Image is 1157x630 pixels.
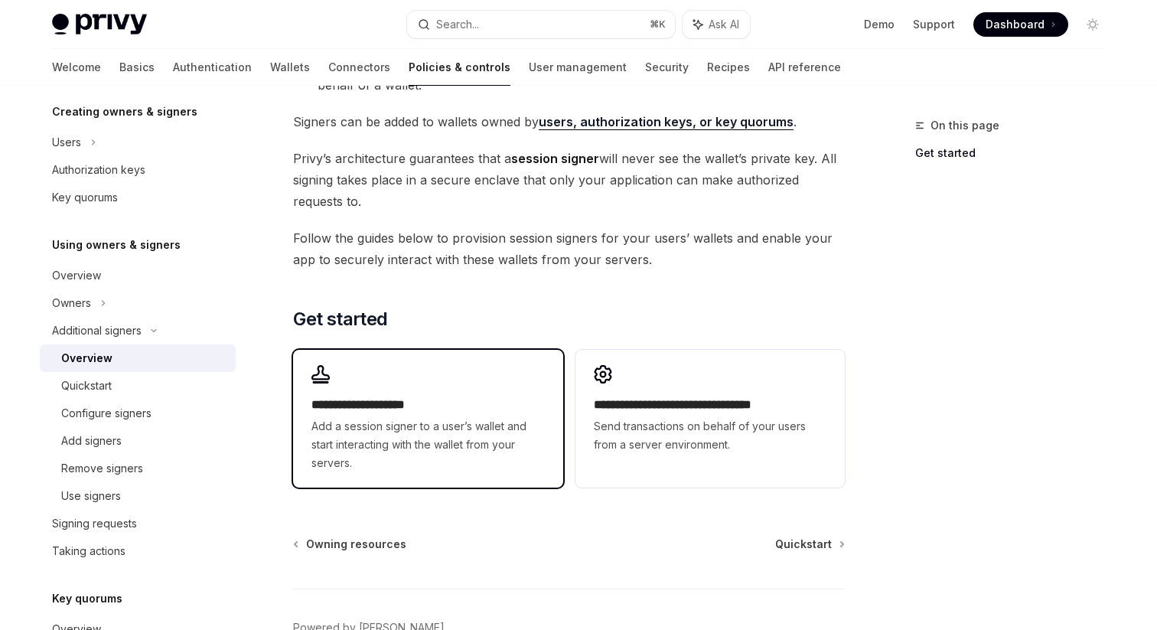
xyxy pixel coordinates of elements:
a: Support [913,17,955,32]
a: Remove signers [40,455,236,482]
a: API reference [768,49,841,86]
div: Owners [52,294,91,312]
div: Authorization keys [52,161,145,179]
div: Use signers [61,487,121,505]
h5: Creating owners & signers [52,103,197,121]
a: Add signers [40,427,236,455]
a: users, authorization keys, or key quorums [539,114,794,130]
a: Overview [40,344,236,372]
button: Ask AI [683,11,750,38]
div: Signing requests [52,514,137,533]
a: Signing requests [40,510,236,537]
a: Authorization keys [40,156,236,184]
div: Search... [436,15,479,34]
span: Send transactions on behalf of your users from a server environment. [594,417,826,454]
a: Demo [864,17,895,32]
div: Overview [61,349,112,367]
img: light logo [52,14,147,35]
span: Follow the guides below to provision session signers for your users’ wallets and enable your app ... [293,227,845,270]
div: Additional signers [52,322,142,340]
a: **** **** **** *****Add a session signer to a user’s wallet and start interacting with the wallet... [293,350,562,488]
a: Get started [915,141,1117,165]
a: Taking actions [40,537,236,565]
a: Dashboard [973,12,1068,37]
button: Toggle dark mode [1080,12,1105,37]
div: Taking actions [52,542,125,560]
a: Use signers [40,482,236,510]
div: Users [52,133,81,152]
span: Ask AI [709,17,739,32]
a: Wallets [270,49,310,86]
div: Quickstart [61,377,112,395]
a: Security [645,49,689,86]
a: Quickstart [40,372,236,400]
a: Owning resources [295,537,406,552]
a: Policies & controls [409,49,510,86]
a: Connectors [328,49,390,86]
span: Dashboard [986,17,1045,32]
a: Recipes [707,49,750,86]
button: Search...⌘K [407,11,675,38]
a: Authentication [173,49,252,86]
span: Get started [293,307,387,331]
span: Privy’s architecture guarantees that a will never see the wallet’s private key. All signing takes... [293,148,845,212]
a: Key quorums [40,184,236,211]
span: ⌘ K [650,18,666,31]
a: Basics [119,49,155,86]
span: On this page [930,116,999,135]
a: Quickstart [775,537,843,552]
strong: session signer [511,151,599,166]
span: Quickstart [775,537,832,552]
span: Add a session signer to a user’s wallet and start interacting with the wallet from your servers. [311,417,544,472]
a: Overview [40,262,236,289]
a: Configure signers [40,400,236,427]
span: Signers can be added to wallets owned by . [293,111,845,132]
span: Owning resources [306,537,406,552]
div: Add signers [61,432,122,450]
h5: Using owners & signers [52,236,181,254]
div: Configure signers [61,404,152,423]
div: Remove signers [61,459,143,478]
h5: Key quorums [52,589,122,608]
a: User management [529,49,627,86]
div: Key quorums [52,188,118,207]
a: Welcome [52,49,101,86]
div: Overview [52,266,101,285]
